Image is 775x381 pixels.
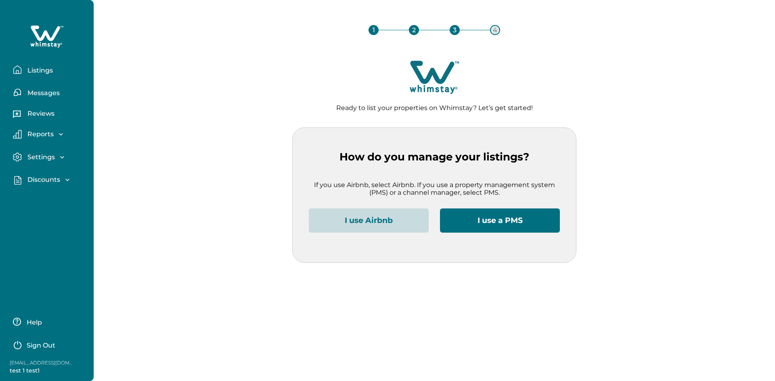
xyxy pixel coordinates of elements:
button: I use Airbnb [309,208,429,233]
div: 1 [369,25,379,35]
button: I use a PMS [440,208,560,233]
p: Ready to list your properties on Whimstay? Let’s get started! [107,104,762,112]
button: Reports [13,130,87,139]
p: test 1 test1 [10,367,74,375]
button: Sign Out [13,336,84,352]
p: Settings [25,153,55,161]
div: 4 [490,25,500,35]
p: Discounts [25,176,60,184]
p: Listings [25,67,53,75]
p: If you use Airbnb, select Airbnb. If you use a property management system (PMS) or a channel mana... [309,181,560,197]
p: Help [24,319,42,327]
button: Listings [13,62,87,78]
p: Reports [25,130,54,138]
div: 2 [409,25,419,35]
button: Messages [13,84,87,100]
p: Reviews [25,110,54,118]
button: Settings [13,152,87,162]
p: Sign Out [27,341,55,350]
button: Discounts [13,175,87,185]
p: How do you manage your listings? [309,151,560,163]
button: Reviews [13,107,87,123]
button: Help [13,314,84,330]
div: 3 [450,25,460,35]
p: [EMAIL_ADDRESS][DOMAIN_NAME] [10,359,74,367]
p: Messages [25,89,60,97]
